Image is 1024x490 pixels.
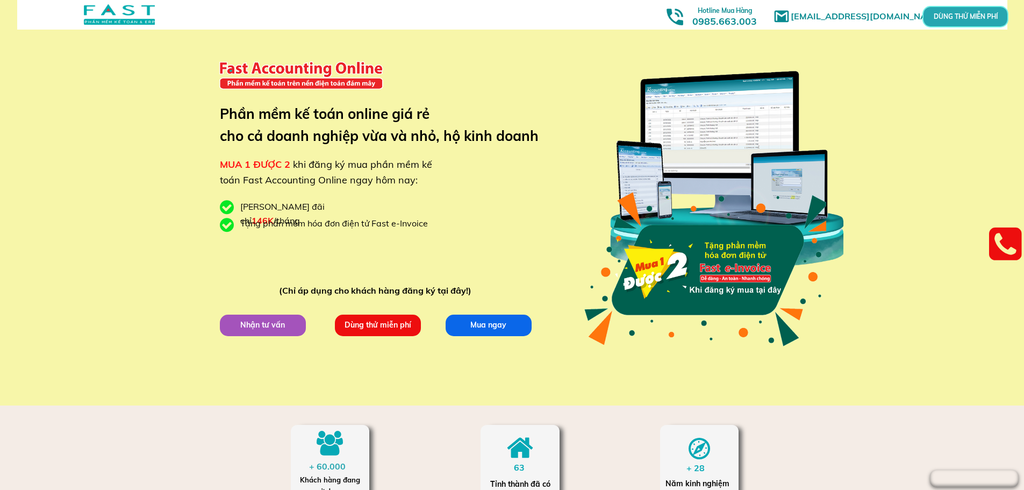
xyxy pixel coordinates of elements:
[240,200,380,228] div: [PERSON_NAME] đãi chỉ /tháng
[445,314,531,336] p: Mua ngay
[220,158,432,186] span: khi đăng ký mua phần mềm kế toán Fast Accounting Online ngay hôm nay:
[240,217,436,231] div: Tặng phần mềm hóa đơn điện tử Fast e-Invoice
[698,6,752,15] span: Hotline Mua Hàng
[665,478,733,489] div: Năm kinh nghiệm
[220,158,290,171] span: MUA 1 ĐƯỢC 2
[686,461,715,475] div: + 28
[220,103,555,147] h3: Phần mềm kế toán online giá rẻ cho cả doanh nghiệp vừa và nhỏ, hộ kinh doanh
[219,314,305,336] p: Nhận tư vấn
[252,215,274,226] span: 146K
[791,10,949,24] h1: [EMAIL_ADDRESS][DOMAIN_NAME]
[309,460,351,474] div: + 60.000
[681,4,769,27] h3: 0985.663.003
[279,284,476,298] div: (Chỉ áp dụng cho khách hàng đăng ký tại đây!)
[334,314,420,336] p: Dùng thử miễn phí
[514,461,535,475] div: 63
[953,14,978,20] p: DÙNG THỬ MIỄN PHÍ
